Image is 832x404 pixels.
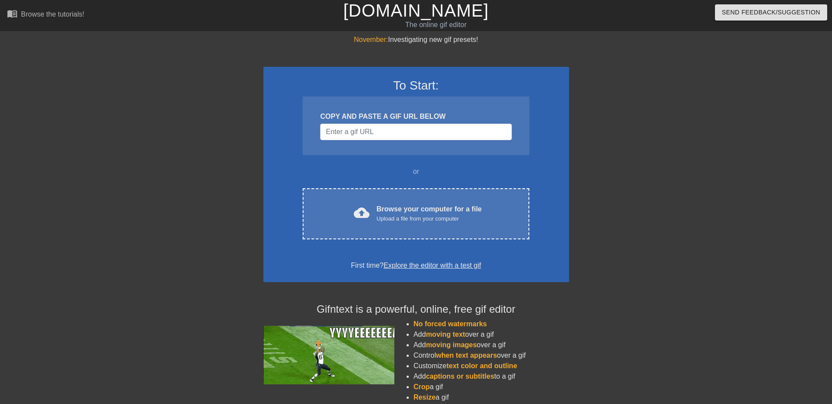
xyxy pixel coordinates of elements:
[320,124,511,140] input: Username
[282,20,590,30] div: The online gif editor
[263,35,569,45] div: Investigating new gif presets!
[7,8,84,22] a: Browse the tutorials!
[343,1,489,20] a: [DOMAIN_NAME]
[286,166,546,177] div: or
[376,214,482,223] div: Upload a file from your computer
[275,260,558,271] div: First time?
[263,303,569,316] h4: Gifntext is a powerful, online, free gif editor
[414,350,569,361] li: Control over a gif
[354,36,388,43] span: November:
[426,331,465,338] span: moving text
[414,382,569,392] li: a gif
[446,362,517,369] span: text color and outline
[21,10,84,18] div: Browse the tutorials!
[383,262,481,269] a: Explore the editor with a test gif
[426,373,494,380] span: captions or subtitles
[414,394,436,401] span: Resize
[414,361,569,371] li: Customize
[414,320,487,328] span: No forced watermarks
[320,111,511,122] div: COPY AND PASTE A GIF URL BELOW
[263,326,394,384] img: football_small.gif
[426,341,476,349] span: moving images
[414,392,569,403] li: a gif
[715,4,827,21] button: Send Feedback/Suggestion
[414,371,569,382] li: Add to a gif
[414,329,569,340] li: Add over a gif
[414,383,430,390] span: Crop
[275,78,558,93] h3: To Start:
[414,340,569,350] li: Add over a gif
[722,7,820,18] span: Send Feedback/Suggestion
[376,204,482,223] div: Browse your computer for a file
[354,205,369,221] span: cloud_upload
[7,8,17,19] span: menu_book
[436,352,497,359] span: when text appears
